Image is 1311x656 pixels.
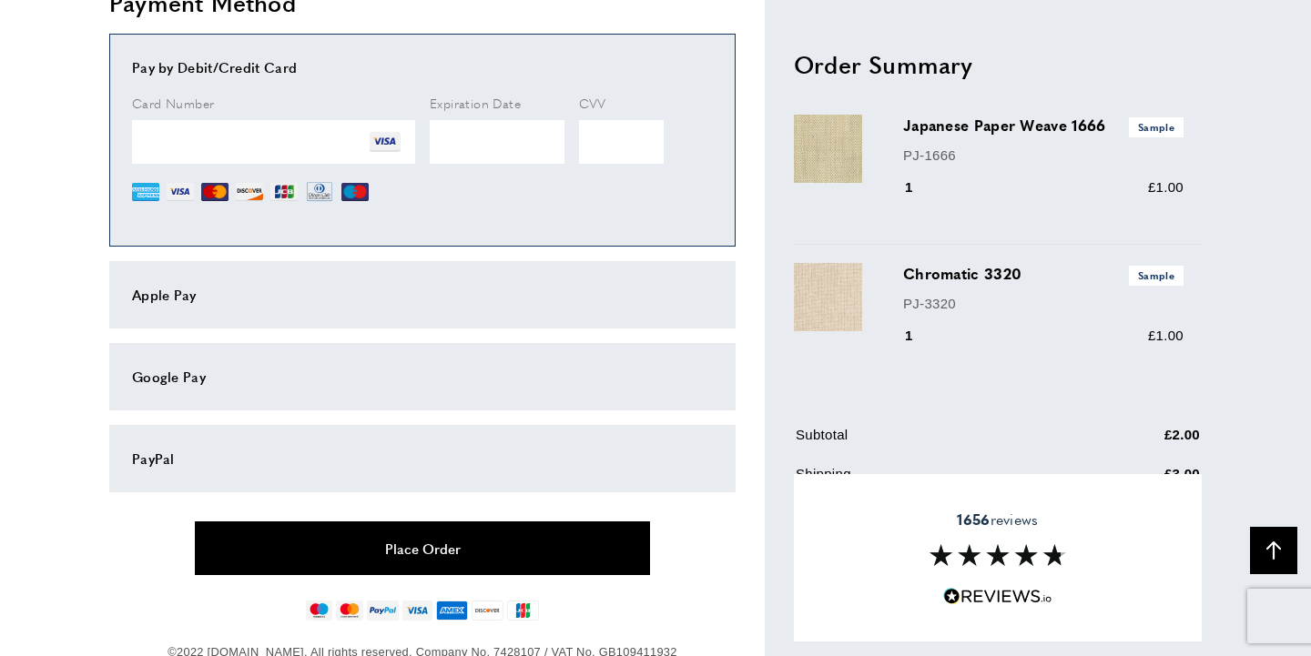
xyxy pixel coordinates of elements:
[270,178,298,206] img: JCB.png
[579,94,606,112] span: CVV
[236,178,263,206] img: DI.png
[1148,179,1184,195] span: £1.00
[402,600,432,621] img: visa
[132,284,713,306] div: Apple Pay
[794,48,1202,81] h2: Order Summary
[957,510,1038,529] span: reviews
[370,126,401,157] img: VI.png
[132,120,415,164] iframe: Secure Credit Card Frame - Credit Card Number
[132,56,713,78] div: Pay by Debit/Credit Card
[507,600,539,621] img: jcb
[1074,463,1200,499] td: £3.00
[930,544,1066,566] img: Reviews section
[367,600,399,621] img: paypal
[796,424,1072,459] td: Subtotal
[305,178,334,206] img: DN.png
[794,116,862,184] img: Japanese Paper Weave 1666
[132,178,159,206] img: AE.png
[472,600,503,621] img: discover
[903,263,1184,285] h3: Chromatic 3320
[903,145,1184,167] p: PJ-1666
[132,94,214,112] span: Card Number
[579,120,664,164] iframe: Secure Credit Card Frame - CVV
[1129,266,1184,285] span: Sample
[132,366,713,388] div: Google Pay
[796,463,1072,499] td: Shipping
[430,94,521,112] span: Expiration Date
[132,448,713,469] div: PayPal
[1129,118,1184,137] span: Sample
[436,600,468,621] img: american-express
[943,588,1052,605] img: Reviews.io 5 stars
[430,120,564,164] iframe: Secure Credit Card Frame - Expiration Date
[306,600,332,621] img: maestro
[201,178,229,206] img: MC.png
[167,178,194,206] img: VI.png
[1148,328,1184,343] span: £1.00
[341,178,369,206] img: MI.png
[336,600,362,621] img: mastercard
[903,116,1184,137] h3: Japanese Paper Weave 1666
[195,521,650,575] button: Place Order
[903,325,939,347] div: 1
[903,293,1184,315] p: PJ-3320
[1074,424,1200,459] td: £2.00
[794,263,862,331] img: Chromatic 3320
[903,177,939,198] div: 1
[957,509,990,530] strong: 1656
